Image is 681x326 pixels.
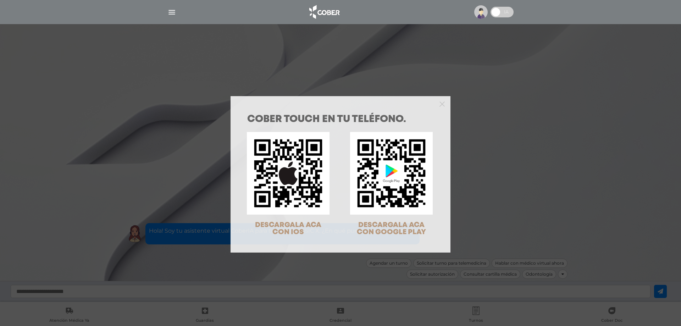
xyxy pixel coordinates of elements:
[357,222,426,236] span: DESCARGALA ACA CON GOOGLE PLAY
[247,132,330,215] img: qr-code
[350,132,433,215] img: qr-code
[255,222,321,236] span: DESCARGALA ACA CON IOS
[247,115,434,125] h1: COBER TOUCH en tu teléfono.
[439,100,445,107] button: Close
